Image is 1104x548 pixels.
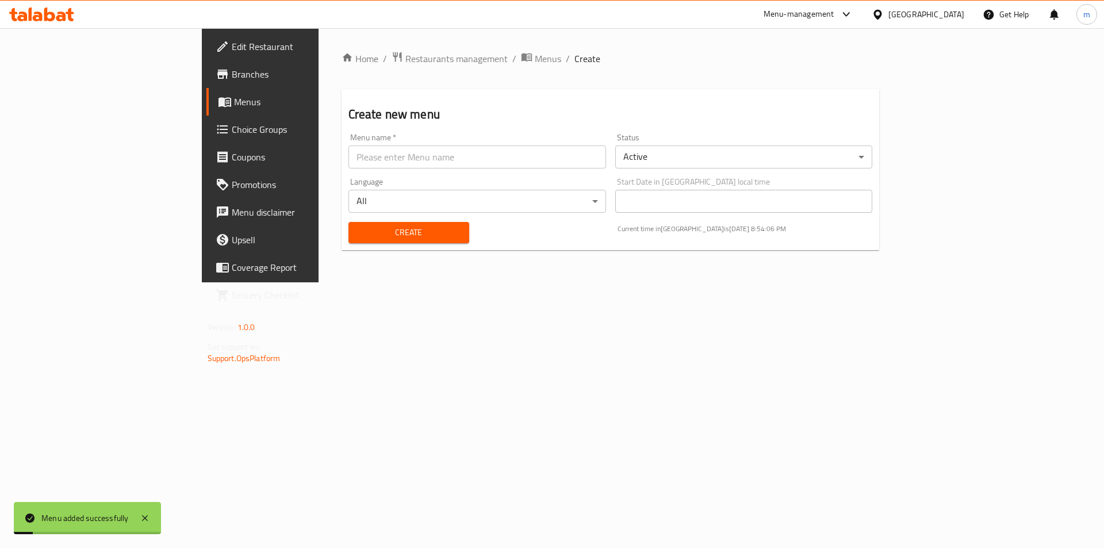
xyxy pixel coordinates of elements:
a: Coupons [206,143,386,171]
span: Edit Restaurant [232,40,377,53]
span: Create [574,52,600,66]
span: Create [358,225,460,240]
span: Choice Groups [232,122,377,136]
a: Menus [206,88,386,116]
span: Restaurants management [405,52,508,66]
p: Current time in [GEOGRAPHIC_DATA] is [DATE] 8:54:06 PM [618,224,873,234]
li: / [512,52,516,66]
span: Grocery Checklist [232,288,377,302]
button: Create [348,222,469,243]
div: Active [615,145,873,168]
a: Branches [206,60,386,88]
span: Coupons [232,150,377,164]
a: Restaurants management [392,51,508,66]
li: / [566,52,570,66]
span: Menus [234,95,377,109]
a: Upsell [206,226,386,254]
a: Coverage Report [206,254,386,281]
div: Menu added successfully [41,512,129,524]
span: m [1083,8,1090,21]
span: Upsell [232,233,377,247]
span: 1.0.0 [237,320,255,335]
input: Please enter Menu name [348,145,606,168]
h2: Create new menu [348,106,873,123]
span: Menus [535,52,561,66]
div: Menu-management [764,7,834,21]
span: Branches [232,67,377,81]
nav: breadcrumb [342,51,880,66]
div: All [348,190,606,213]
a: Menu disclaimer [206,198,386,226]
span: Menu disclaimer [232,205,377,219]
a: Menus [521,51,561,66]
a: Support.OpsPlatform [208,351,281,366]
span: Version: [208,320,236,335]
span: Coverage Report [232,260,377,274]
a: Edit Restaurant [206,33,386,60]
div: [GEOGRAPHIC_DATA] [888,8,964,21]
a: Choice Groups [206,116,386,143]
span: Get support on: [208,339,260,354]
a: Promotions [206,171,386,198]
a: Grocery Checklist [206,281,386,309]
span: Promotions [232,178,377,191]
